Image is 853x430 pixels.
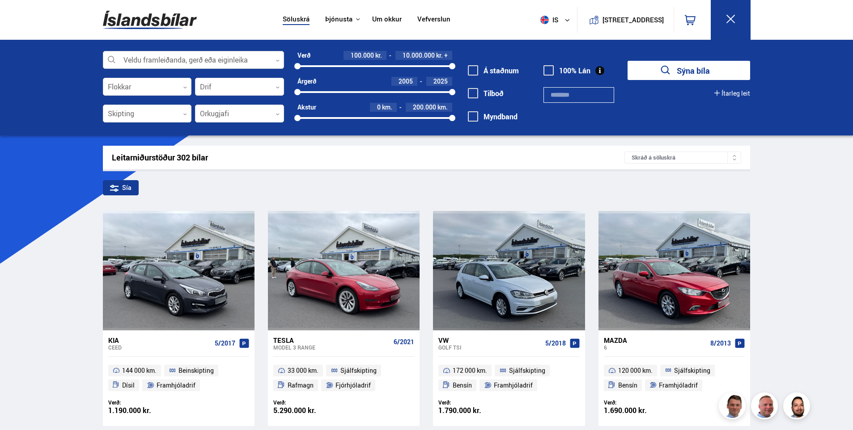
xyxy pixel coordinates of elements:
[108,344,211,350] div: Ceed
[297,104,316,111] div: Akstur
[453,380,472,391] span: Bensín
[438,399,509,406] div: Verð:
[377,103,381,111] span: 0
[283,15,310,25] a: Söluskrá
[108,399,179,406] div: Verð:
[122,365,157,376] span: 144 000 km.
[436,52,443,59] span: kr.
[433,77,448,85] span: 2025
[112,153,625,162] div: Leitarniðurstöður 302 bílar
[438,344,541,350] div: Golf TSI
[178,365,214,376] span: Beinskipting
[624,152,741,164] div: Skráð á söluskrá
[122,380,135,391] span: Dísil
[273,344,390,350] div: Model 3 RANGE
[604,399,675,406] div: Verð:
[297,78,316,85] div: Árgerð
[437,104,448,111] span: km.
[273,336,390,344] div: Tesla
[375,52,382,59] span: kr.
[7,4,34,30] button: Open LiveChat chat widget
[413,103,436,111] span: 200.000
[582,7,669,33] a: [STREET_ADDRESS]
[540,16,549,24] img: svg+xml;base64,PHN2ZyB4bWxucz0iaHR0cDovL3d3dy53My5vcmcvMjAwMC9zdmciIHdpZHRoPSI1MTIiIGhlaWdodD0iNT...
[394,338,414,346] span: 6/2021
[453,365,487,376] span: 172 000 km.
[103,5,197,34] img: G0Ugv5HjCgRt.svg
[268,330,420,426] a: Tesla Model 3 RANGE 6/2021 33 000 km. Sjálfskipting Rafmagn Fjórhjóladrif Verð: 5.290.000 kr.
[103,180,139,195] div: Sía
[752,394,779,421] img: siFngHWaQ9KaOqBr.png
[659,380,698,391] span: Framhjóladrif
[273,407,344,414] div: 5.290.000 kr.
[606,16,661,24] button: [STREET_ADDRESS]
[372,15,402,25] a: Um okkur
[438,336,541,344] div: VW
[297,52,310,59] div: Verð
[785,394,811,421] img: nhp88E3Fdnt1Opn2.png
[340,365,377,376] span: Sjálfskipting
[382,104,392,111] span: km.
[543,67,590,75] label: 100% Lán
[438,407,509,414] div: 1.790.000 kr.
[714,90,750,97] button: Ítarleg leit
[108,336,211,344] div: Kia
[494,380,533,391] span: Framhjóladrif
[710,340,731,347] span: 8/2013
[509,365,545,376] span: Sjálfskipting
[444,52,448,59] span: +
[618,380,637,391] span: Bensín
[604,344,707,350] div: 6
[468,113,518,121] label: Myndband
[288,365,318,376] span: 33 000 km.
[215,340,235,347] span: 5/2017
[273,399,344,406] div: Verð:
[417,15,450,25] a: Vefverslun
[598,330,750,426] a: Mazda 6 8/2013 120 000 km. Sjálfskipting Bensín Framhjóladrif Verð: 1.690.000 kr.
[537,7,577,33] button: is
[545,340,566,347] span: 5/2018
[288,380,314,391] span: Rafmagn
[604,407,675,414] div: 1.690.000 kr.
[403,51,435,59] span: 10.000.000
[108,407,179,414] div: 1.190.000 kr.
[325,15,352,24] button: Þjónusta
[604,336,707,344] div: Mazda
[628,61,750,80] button: Sýna bíla
[103,330,255,426] a: Kia Ceed 5/2017 144 000 km. Beinskipting Dísil Framhjóladrif Verð: 1.190.000 kr.
[157,380,195,391] span: Framhjóladrif
[433,330,585,426] a: VW Golf TSI 5/2018 172 000 km. Sjálfskipting Bensín Framhjóladrif Verð: 1.790.000 kr.
[618,365,653,376] span: 120 000 km.
[468,89,504,97] label: Tilboð
[720,394,747,421] img: FbJEzSuNWCJXmdc-.webp
[399,77,413,85] span: 2005
[537,16,559,24] span: is
[674,365,710,376] span: Sjálfskipting
[351,51,374,59] span: 100.000
[468,67,519,75] label: Á staðnum
[335,380,371,391] span: Fjórhjóladrif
